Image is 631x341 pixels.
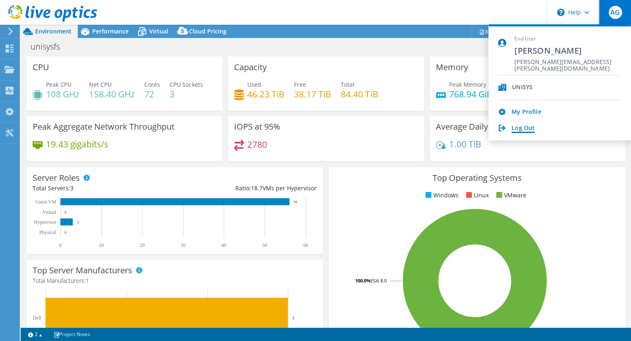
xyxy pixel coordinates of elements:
[39,230,56,235] text: Physical
[92,27,129,35] span: Performance
[514,59,621,66] span: [PERSON_NAME][EMAIL_ADDRESS][PERSON_NAME][DOMAIN_NAME]
[436,63,468,72] h3: Memory
[170,81,203,88] span: CPU Sockets
[33,122,174,131] h3: Peak Aggregate Network Throughput
[70,184,74,192] span: 3
[65,210,67,214] text: 0
[89,81,112,88] span: Net CPU
[221,242,226,248] text: 40
[341,90,378,99] h4: 84.40 TiB
[48,329,96,339] a: Project Notes
[557,9,564,16] svg: \n
[33,184,174,193] div: Total Servers:
[144,90,160,99] h4: 72
[449,140,481,149] h4: 1.00 TiB
[247,90,284,99] h4: 46.23 TiB
[370,277,387,284] tspan: ESXi 8.0
[33,276,317,285] h4: Total Manufacturers:
[471,25,511,38] a: Reports
[77,220,79,224] text: 3
[294,90,331,99] h4: 38.17 TiB
[181,242,186,248] text: 30
[46,90,79,99] h4: 108 GHz
[43,209,57,215] text: Virtual
[511,109,541,116] a: My Profile
[247,81,261,88] span: Used
[262,242,267,248] text: 50
[292,315,294,320] text: 3
[86,277,89,284] span: 1
[46,81,72,88] span: Peak CPU
[174,184,316,193] div: Ratio: VMs per Hypervisor
[423,191,459,200] li: Windows
[449,90,505,99] h4: 768.94 GiB
[464,191,489,200] li: Linux
[294,200,298,204] text: 56
[494,191,526,200] li: VMware
[99,242,104,248] text: 10
[436,122,510,131] h3: Average Daily Write
[89,90,135,99] h4: 158.40 GHz
[34,219,56,225] text: Hypervisor
[247,140,267,149] h4: 2780
[609,6,622,19] span: AG
[511,125,535,133] a: Log Out
[341,81,354,88] span: Total
[65,230,67,234] text: 0
[514,36,621,43] span: End User
[251,184,263,192] span: 18.7
[33,63,49,72] h3: CPU
[294,81,306,88] span: Free
[22,329,48,339] a: 2
[35,27,72,35] span: Environment
[170,90,203,99] h4: 3
[514,45,621,56] span: [PERSON_NAME]
[33,315,41,321] text: Dell
[234,63,267,72] h3: Capacity
[59,242,62,248] text: 0
[335,173,619,182] h3: Top Operating Systems
[27,42,73,51] h1: unisysfs
[33,173,80,182] h3: Server Roles
[303,242,308,248] text: 60
[46,140,108,149] h4: 19.43 gigabits/s
[355,277,370,284] tspan: 100.0%
[512,84,533,92] div: UNISYS
[33,266,132,275] h3: Top Server Manufacturers
[234,122,280,131] h3: IOPS at 95%
[189,27,227,35] span: Cloud Pricing
[144,81,160,88] span: Cores
[36,199,56,205] text: Guest VM
[449,81,505,88] span: Peak Memory Usage
[149,27,168,35] span: Virtual
[140,242,145,248] text: 20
